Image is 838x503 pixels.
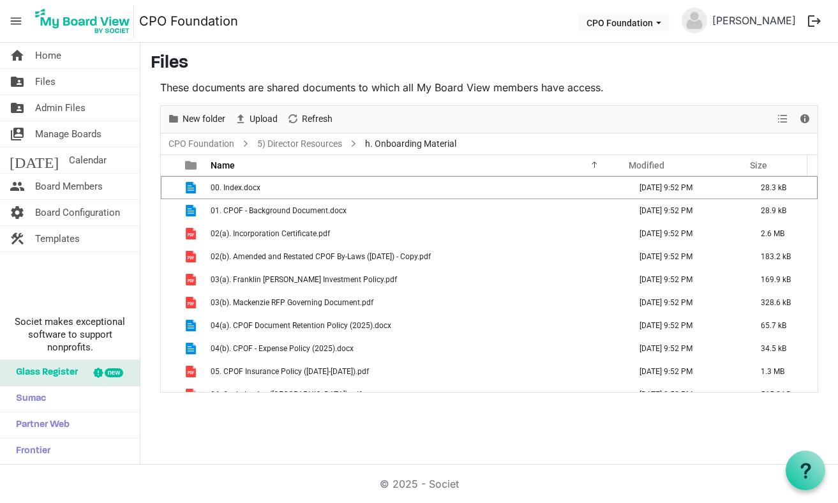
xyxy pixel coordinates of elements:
[10,174,25,199] span: people
[177,222,207,245] td: is template cell column header type
[10,386,46,412] span: Sumac
[629,160,664,170] span: Modified
[211,390,361,399] span: 06. Societies Act ([GEOGRAPHIC_DATA]).pdf
[177,268,207,291] td: is template cell column header type
[177,360,207,383] td: is template cell column header type
[626,199,747,222] td: September 17, 2025 9:52 PM column header Modified
[626,268,747,291] td: September 17, 2025 9:52 PM column header Modified
[211,183,260,192] span: 00. Index.docx
[626,337,747,360] td: September 17, 2025 9:52 PM column header Modified
[747,268,818,291] td: 169.9 kB is template cell column header Size
[166,136,237,152] a: CPO Foundation
[747,291,818,314] td: 328.6 kB is template cell column header Size
[775,111,790,127] button: View dropdownbutton
[211,275,397,284] span: 03(a). Franklin [PERSON_NAME] Investment Policy.pdf
[10,200,25,225] span: settings
[177,337,207,360] td: is template cell column header type
[211,229,330,238] span: 02(a). Incorporation Certificate.pdf
[163,106,230,133] div: New folder
[35,121,101,147] span: Manage Boards
[161,360,177,383] td: checkbox
[626,222,747,245] td: September 17, 2025 9:52 PM column header Modified
[211,206,347,215] span: 01. CPOF - Background Document.docx
[31,5,134,37] img: My Board View Logo
[207,337,626,360] td: 04(b). CPOF - Expense Policy (2025).docx is template cell column header Name
[282,106,337,133] div: Refresh
[35,95,86,121] span: Admin Files
[747,314,818,337] td: 65.7 kB is template cell column header Size
[626,383,747,406] td: September 17, 2025 9:52 PM column header Modified
[4,9,28,33] span: menu
[207,314,626,337] td: 04(a). CPOF Document Retention Policy (2025).docx is template cell column header Name
[794,106,816,133] div: Details
[747,360,818,383] td: 1.3 MB is template cell column header Size
[747,176,818,199] td: 28.3 kB is template cell column header Size
[626,314,747,337] td: September 17, 2025 9:52 PM column header Modified
[35,43,61,68] span: Home
[747,245,818,268] td: 183.2 kB is template cell column header Size
[35,174,103,199] span: Board Members
[10,43,25,68] span: home
[10,95,25,121] span: folder_shared
[232,111,280,127] button: Upload
[161,383,177,406] td: checkbox
[6,315,134,354] span: Societ makes exceptional software to support nonprofits.
[207,360,626,383] td: 05. CPOF Insurance Policy (2023-2026).pdf is template cell column header Name
[160,80,818,95] p: These documents are shared documents to which all My Board View members have access.
[151,53,828,75] h3: Files
[177,383,207,406] td: is template cell column header type
[31,5,139,37] a: My Board View Logo
[35,200,120,225] span: Board Configuration
[207,383,626,406] td: 06. Societies Act (Alberta).pdf is template cell column header Name
[747,383,818,406] td: 565.2 kB is template cell column header Size
[750,160,767,170] span: Size
[285,111,335,127] button: Refresh
[363,136,459,152] span: h. Onboarding Material
[626,245,747,268] td: September 17, 2025 9:52 PM column header Modified
[161,222,177,245] td: checkbox
[626,291,747,314] td: September 17, 2025 9:52 PM column header Modified
[772,106,794,133] div: View
[10,121,25,147] span: switch_account
[380,477,459,490] a: © 2025 - Societ
[139,8,238,34] a: CPO Foundation
[211,344,354,353] span: 04(b). CPOF - Expense Policy (2025).docx
[626,360,747,383] td: September 17, 2025 9:52 PM column header Modified
[682,8,707,33] img: no-profile-picture.svg
[207,176,626,199] td: 00. Index.docx is template cell column header Name
[181,111,227,127] span: New folder
[161,314,177,337] td: checkbox
[207,199,626,222] td: 01. CPOF - Background Document.docx is template cell column header Name
[797,111,814,127] button: Details
[10,226,25,251] span: construction
[211,160,235,170] span: Name
[211,252,431,261] span: 02(b). Amended and Restated CPOF By-Laws ([DATE]) - Copy.pdf
[207,222,626,245] td: 02(a). Incorporation Certificate.pdf is template cell column header Name
[165,111,228,127] button: New folder
[161,199,177,222] td: checkbox
[207,245,626,268] td: 02(b). Amended and Restated CPOF By-Laws (2024.09.18) - Copy.pdf is template cell column header Name
[747,222,818,245] td: 2.6 MB is template cell column header Size
[707,8,801,33] a: [PERSON_NAME]
[747,199,818,222] td: 28.9 kB is template cell column header Size
[105,368,123,377] div: new
[177,291,207,314] td: is template cell column header type
[230,106,282,133] div: Upload
[177,176,207,199] td: is template cell column header type
[211,367,369,376] span: 05. CPOF Insurance Policy ([DATE]-[DATE]).pdf
[10,360,78,386] span: Glass Register
[255,136,345,152] a: 5) Director Resources
[626,176,747,199] td: September 17, 2025 9:52 PM column header Modified
[161,245,177,268] td: checkbox
[69,147,107,173] span: Calendar
[35,226,80,251] span: Templates
[10,147,59,173] span: [DATE]
[578,13,670,31] button: CPO Foundation dropdownbutton
[161,268,177,291] td: checkbox
[177,314,207,337] td: is template cell column header type
[10,439,50,464] span: Frontier
[211,321,391,330] span: 04(a). CPOF Document Retention Policy (2025).docx
[161,176,177,199] td: checkbox
[301,111,334,127] span: Refresh
[35,69,56,94] span: Files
